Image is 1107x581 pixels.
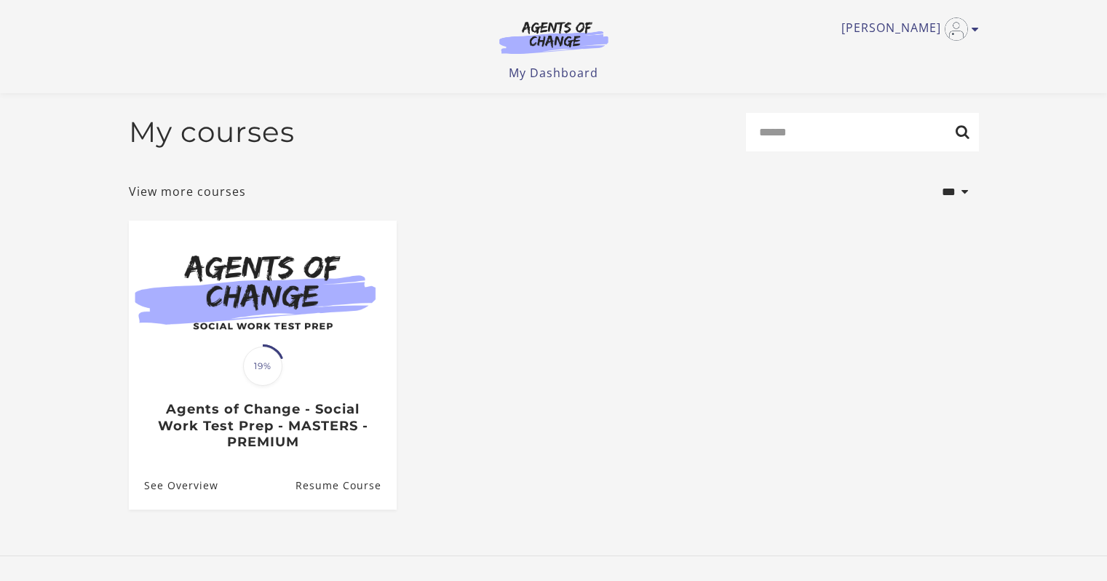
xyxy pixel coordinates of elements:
a: View more courses [129,183,246,200]
h2: My courses [129,115,295,149]
a: Toggle menu [841,17,972,41]
img: Agents of Change Logo [484,20,624,54]
a: Agents of Change - Social Work Test Prep - MASTERS - PREMIUM: Resume Course [295,462,396,509]
span: 19% [243,347,282,386]
a: Agents of Change - Social Work Test Prep - MASTERS - PREMIUM: See Overview [129,462,218,509]
a: My Dashboard [509,65,598,81]
h3: Agents of Change - Social Work Test Prep - MASTERS - PREMIUM [144,401,381,451]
